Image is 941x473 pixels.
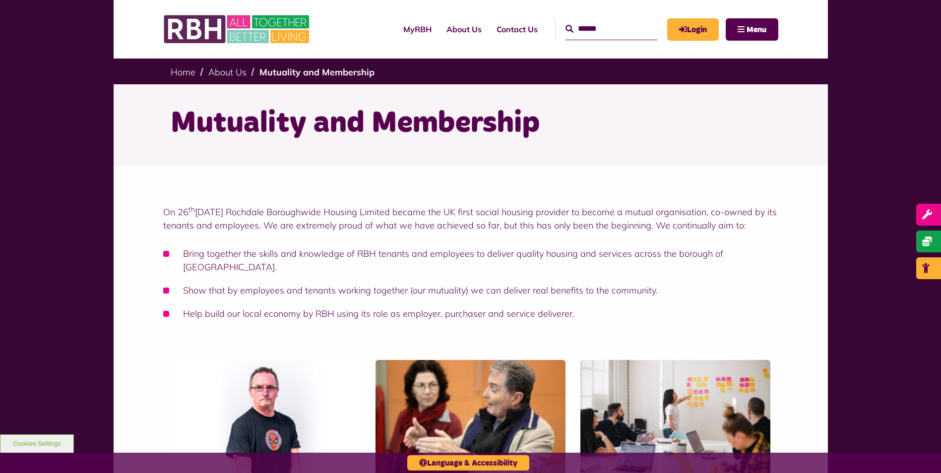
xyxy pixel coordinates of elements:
[208,66,247,78] a: About Us
[171,66,195,78] a: Home
[171,104,771,143] h1: Mutuality and Membership
[163,205,778,232] p: On 26 [DATE] Rochdale Boroughwide Housing Limited became the UK first social housing provider to ...
[188,205,195,213] sup: th
[396,16,439,43] a: MyRBH
[896,428,941,473] iframe: Netcall Web Assistant for live chat
[667,18,719,41] a: MyRBH
[163,10,312,49] img: RBH
[163,307,778,320] li: Help build our local economy by RBH using its role as employer, purchaser and service deliverer.
[407,455,529,471] button: Language & Accessibility
[726,18,778,41] button: Navigation
[163,247,778,274] li: Bring together the skills and knowledge of RBH tenants and employees to deliver quality housing a...
[489,16,545,43] a: Contact Us
[259,66,375,78] a: Mutuality and Membership
[163,284,778,297] li: Show that by employees and tenants working together (our mutuality) we can deliver real benefits ...
[439,16,489,43] a: About Us
[747,26,766,34] span: Menu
